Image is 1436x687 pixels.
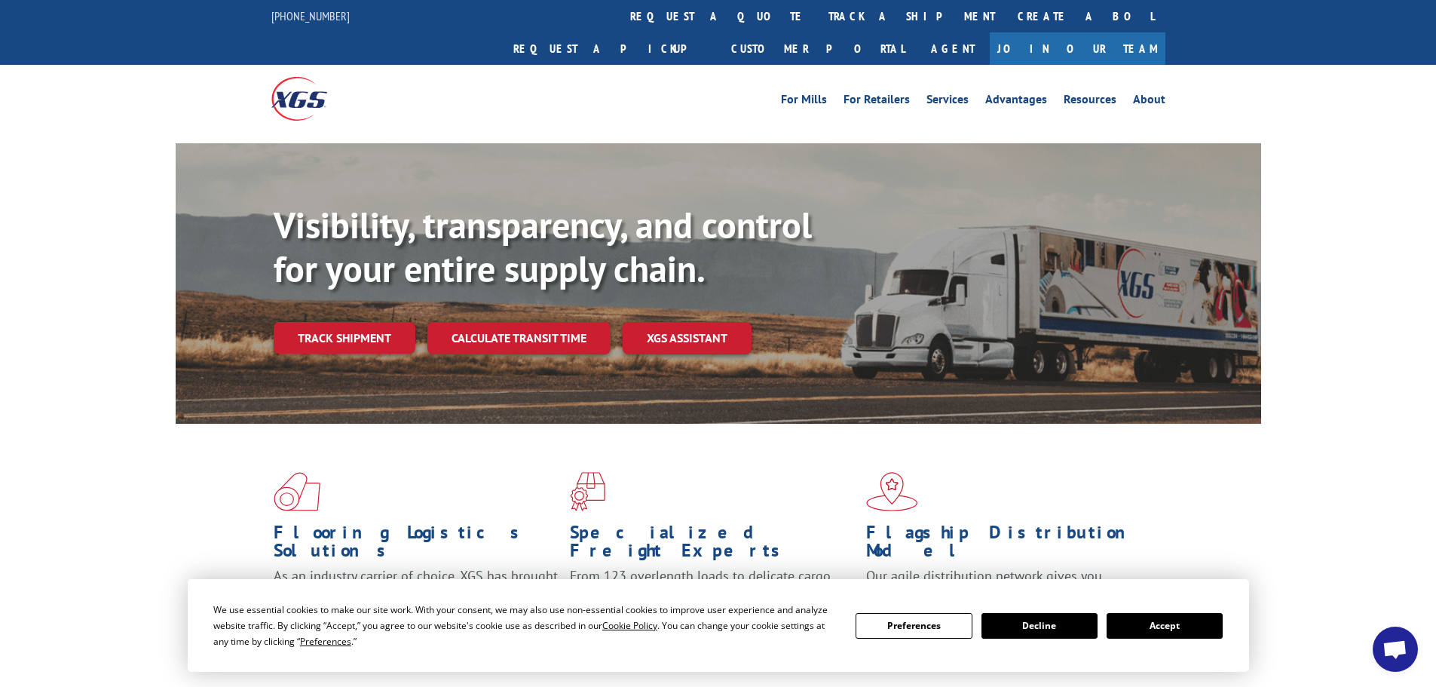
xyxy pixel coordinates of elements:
[300,635,351,648] span: Preferences
[274,523,559,567] h1: Flooring Logistics Solutions
[188,579,1249,672] div: Cookie Consent Prompt
[274,201,812,292] b: Visibility, transparency, and control for your entire supply chain.
[274,567,558,621] span: As an industry carrier of choice, XGS has brought innovation and dedication to flooring logistics...
[570,567,855,634] p: From 123 overlength loads to delicate cargo, our experienced staff knows the best way to move you...
[502,32,720,65] a: Request a pickup
[866,523,1151,567] h1: Flagship Distribution Model
[990,32,1165,65] a: Join Our Team
[1064,94,1116,110] a: Resources
[981,613,1098,639] button: Decline
[213,602,837,649] div: We use essential cookies to make our site work. With your consent, we may also use non-essential ...
[844,94,910,110] a: For Retailers
[916,32,990,65] a: Agent
[1373,627,1418,672] div: Open chat
[781,94,827,110] a: For Mills
[866,472,918,511] img: xgs-icon-flagship-distribution-model-red
[926,94,969,110] a: Services
[274,322,415,354] a: Track shipment
[271,8,350,23] a: [PHONE_NUMBER]
[856,613,972,639] button: Preferences
[985,94,1047,110] a: Advantages
[866,567,1144,603] span: Our agile distribution network gives you nationwide inventory management on demand.
[602,619,657,632] span: Cookie Policy
[720,32,916,65] a: Customer Portal
[570,523,855,567] h1: Specialized Freight Experts
[274,472,320,511] img: xgs-icon-total-supply-chain-intelligence-red
[623,322,752,354] a: XGS ASSISTANT
[427,322,611,354] a: Calculate transit time
[1133,94,1165,110] a: About
[1107,613,1223,639] button: Accept
[570,472,605,511] img: xgs-icon-focused-on-flooring-red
